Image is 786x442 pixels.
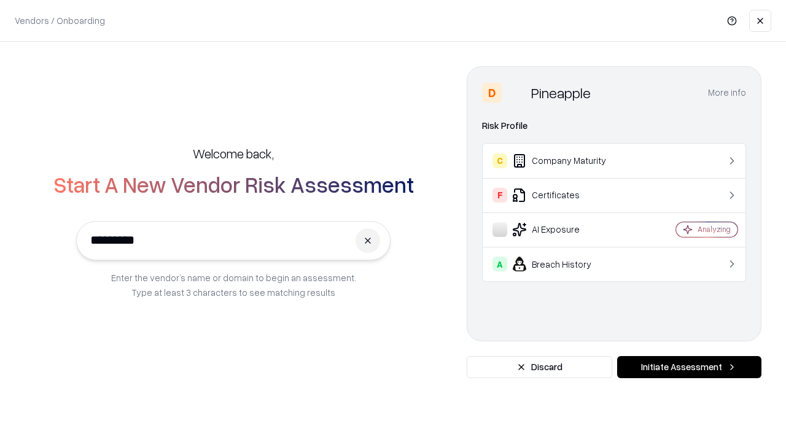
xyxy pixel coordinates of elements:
[492,153,507,168] div: C
[617,356,761,378] button: Initiate Assessment
[492,222,639,237] div: AI Exposure
[507,83,526,103] img: Pineapple
[708,82,746,104] button: More info
[482,83,502,103] div: D
[492,188,639,203] div: Certificates
[53,172,414,196] h2: Start A New Vendor Risk Assessment
[467,356,612,378] button: Discard
[698,224,731,235] div: Analyzing
[531,83,591,103] div: Pineapple
[492,188,507,203] div: F
[492,257,507,271] div: A
[193,145,274,162] h5: Welcome back,
[15,14,105,27] p: Vendors / Onboarding
[492,257,639,271] div: Breach History
[111,270,356,300] p: Enter the vendor’s name or domain to begin an assessment. Type at least 3 characters to see match...
[482,118,746,133] div: Risk Profile
[492,153,639,168] div: Company Maturity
